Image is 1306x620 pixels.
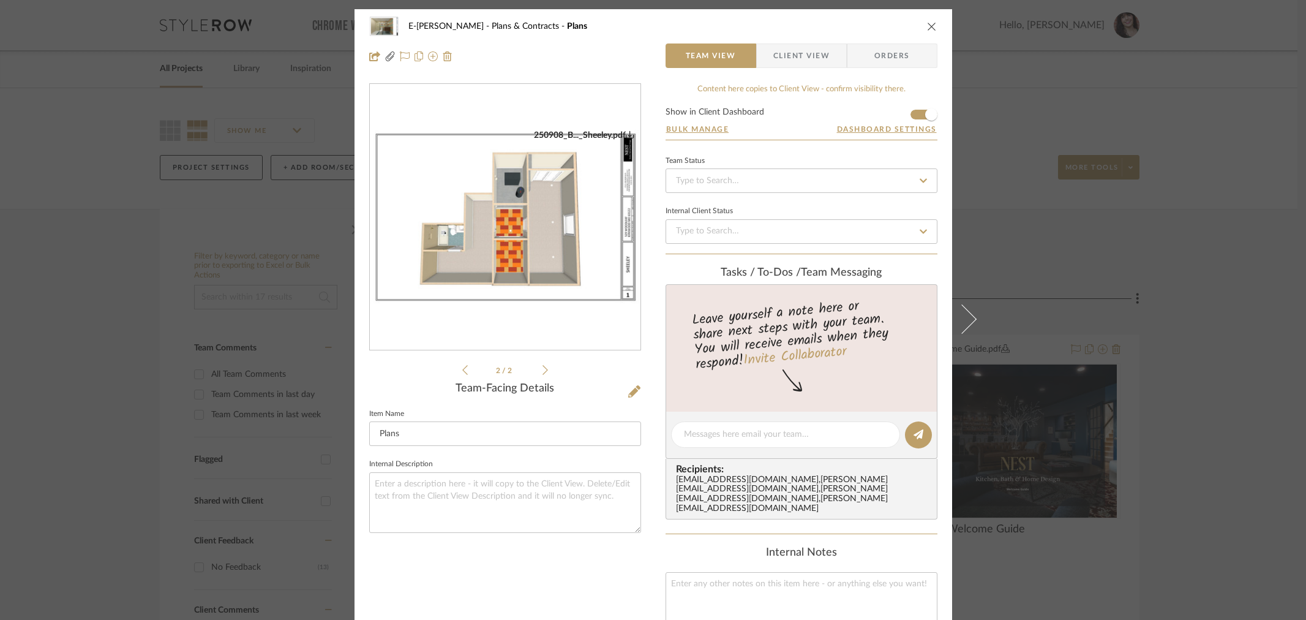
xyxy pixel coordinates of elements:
span: Client View [773,43,830,68]
div: 250908_B..._Sheeley.pdf [534,130,634,141]
div: Internal Notes [666,546,937,560]
button: close [926,21,937,32]
div: Internal Client Status [666,208,733,214]
span: / [502,367,508,374]
span: 2 [496,367,502,374]
span: 2 [508,367,514,374]
div: Team Status [666,158,705,164]
button: Bulk Manage [666,124,730,135]
img: 311f1a59-f0c4-426f-bd32-fdbdd6f07aa1_436x436.jpg [370,130,640,305]
div: Leave yourself a note here or share next steps with your team. You will receive emails when they ... [664,293,939,375]
img: 777861c0-8f01-46d5-9b7c-e1e682c2c1c0_48x40.jpg [369,14,399,39]
span: Orders [861,43,923,68]
div: 1 [370,130,640,305]
button: Dashboard Settings [836,124,937,135]
a: Invite Collaborator [742,341,847,372]
div: Content here copies to Client View - confirm visibility there. [666,83,937,96]
label: Internal Description [369,461,433,467]
span: E-[PERSON_NAME] [408,22,492,31]
div: Team-Facing Details [369,382,641,396]
input: Enter Item Name [369,422,641,446]
input: Type to Search… [666,168,937,193]
span: Tasks / To-Dos / [721,267,801,278]
input: Type to Search… [666,219,937,244]
span: Plans & Contracts [492,22,567,31]
label: Item Name [369,411,404,417]
span: Recipients: [676,464,932,475]
span: Team View [686,43,736,68]
img: Remove from project [443,51,452,61]
div: team Messaging [666,267,937,280]
div: [EMAIL_ADDRESS][DOMAIN_NAME] , [PERSON_NAME][EMAIL_ADDRESS][DOMAIN_NAME] , [PERSON_NAME][EMAIL_AD... [676,475,932,515]
span: Plans [567,22,587,31]
a: 250908_B..._Sheeley.pdf [370,130,640,305]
